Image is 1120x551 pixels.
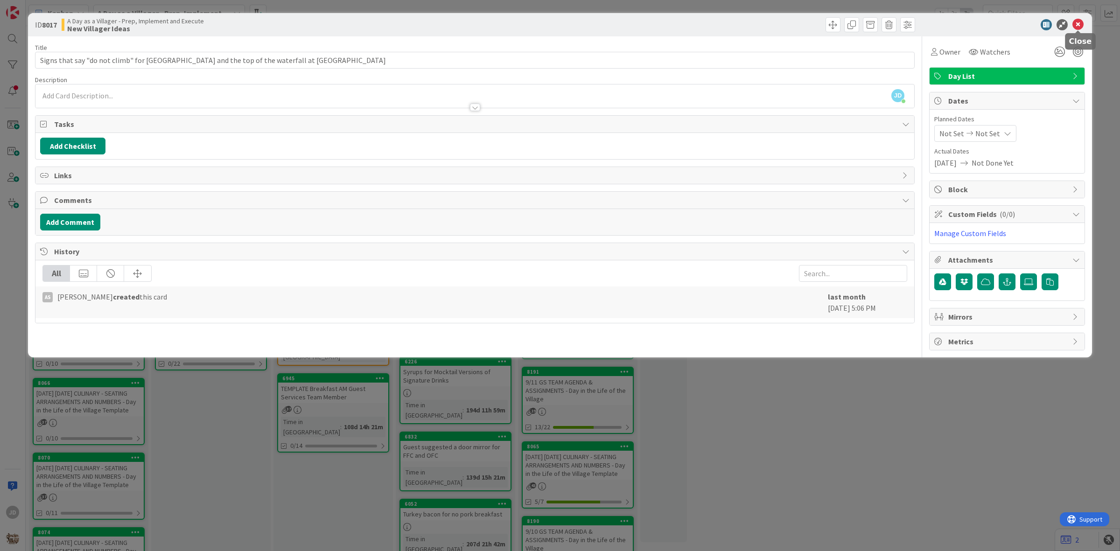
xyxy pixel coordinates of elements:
[891,89,904,102] span: JD
[67,25,204,32] b: New Villager Ideas
[1000,209,1015,219] span: ( 0/0 )
[948,95,1068,106] span: Dates
[939,46,960,57] span: Owner
[67,17,204,25] span: A Day as a Villager - Prep, Implement and Execute
[54,246,897,257] span: History
[828,291,907,314] div: [DATE] 5:06 PM
[40,138,105,154] button: Add Checklist
[54,170,897,181] span: Links
[948,184,1068,195] span: Block
[948,209,1068,220] span: Custom Fields
[57,291,167,302] span: [PERSON_NAME] this card
[948,254,1068,265] span: Attachments
[828,292,866,301] b: last month
[948,70,1068,82] span: Day List
[975,128,1000,139] span: Not Set
[54,119,897,130] span: Tasks
[948,311,1068,322] span: Mirrors
[35,76,67,84] span: Description
[934,114,1080,124] span: Planned Dates
[42,20,57,29] b: 8017
[54,195,897,206] span: Comments
[980,46,1010,57] span: Watchers
[799,265,907,282] input: Search...
[948,336,1068,347] span: Metrics
[113,292,140,301] b: created
[934,146,1080,156] span: Actual Dates
[35,43,47,52] label: Title
[35,52,915,69] input: type card name here...
[42,292,53,302] div: AS
[939,128,964,139] span: Not Set
[43,265,70,281] div: All
[972,157,1014,168] span: Not Done Yet
[934,157,957,168] span: [DATE]
[1069,37,1092,46] h5: Close
[934,229,1006,238] a: Manage Custom Fields
[40,214,100,230] button: Add Comment
[20,1,42,13] span: Support
[35,19,57,30] span: ID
